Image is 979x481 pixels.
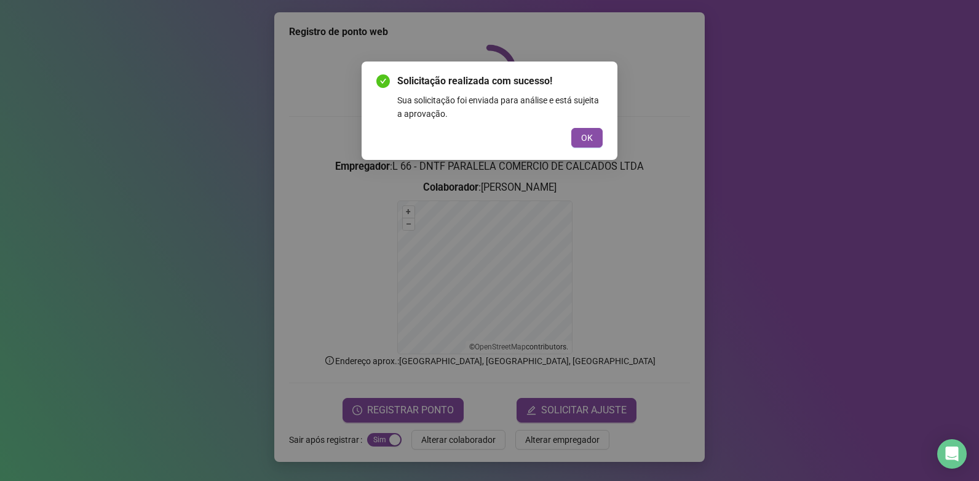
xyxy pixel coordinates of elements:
[397,93,603,121] div: Sua solicitação foi enviada para análise e está sujeita a aprovação.
[581,131,593,145] span: OK
[937,439,967,469] div: Open Intercom Messenger
[376,74,390,88] span: check-circle
[397,74,603,89] span: Solicitação realizada com sucesso!
[571,128,603,148] button: OK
